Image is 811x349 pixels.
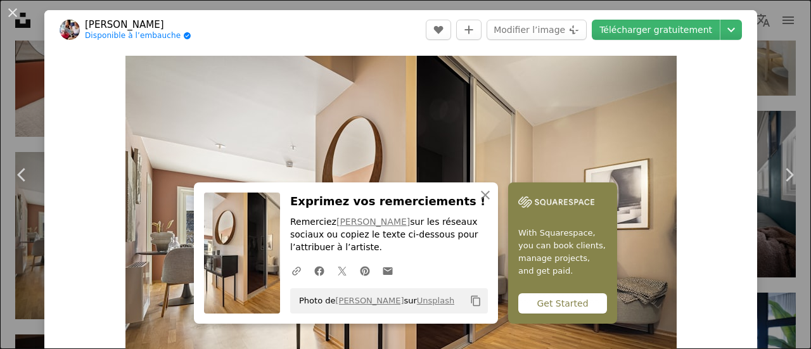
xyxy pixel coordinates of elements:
[354,258,376,283] a: Partagez-lePinterest
[518,293,607,314] div: Get Started
[290,216,488,254] p: Remerciez sur les réseaux sociaux ou copiez le texte ci-dessous pour l’attribuer à l’artiste.
[518,227,607,277] span: With Squarespace, you can book clients, manage projects, and get paid.
[293,291,454,311] span: Photo de sur
[308,258,331,283] a: Partagez-leFacebook
[426,20,451,40] button: J’aime
[592,20,720,40] a: Télécharger gratuitement
[85,31,191,41] a: Disponible à l’embauche
[417,296,454,305] a: Unsplash
[335,296,404,305] a: [PERSON_NAME]
[720,20,742,40] button: Choisissez la taille de téléchargement
[767,114,811,236] a: Suivant
[465,290,487,312] button: Copier dans le presse-papier
[508,182,617,324] a: With Squarespace, you can book clients, manage projects, and get paid.Get Started
[336,217,410,227] a: [PERSON_NAME]
[456,20,482,40] button: Ajouter à la collection
[376,258,399,283] a: Partager par mail
[487,20,587,40] button: Modifier l’image
[518,193,594,212] img: file-1747939142011-51e5cc87e3c9
[85,18,191,31] a: [PERSON_NAME]
[331,258,354,283] a: Partagez-leTwitter
[290,193,488,211] h3: Exprimez vos remerciements !
[60,20,80,40] img: Accéder au profil de Lisa Anna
